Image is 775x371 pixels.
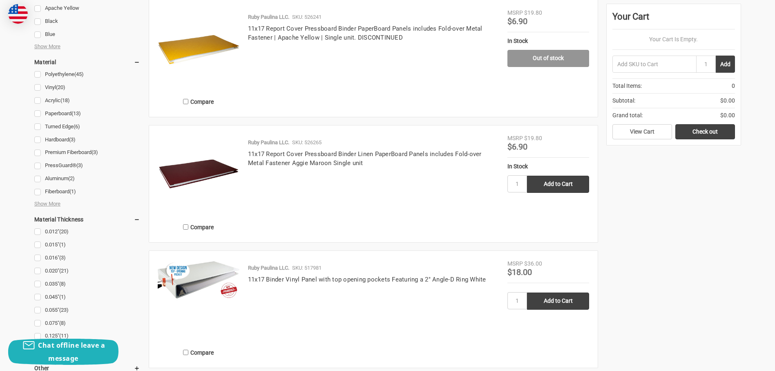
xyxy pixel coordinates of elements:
a: Premium Fiberboard [34,147,140,158]
span: (1) [59,241,66,248]
a: Hardboard [34,134,140,145]
span: 0 [732,82,735,90]
img: duty and tax information for United States [8,4,28,24]
a: 0.125" [34,331,140,342]
a: 0.015" [34,239,140,250]
span: $19.80 [524,9,542,16]
span: (3) [69,136,76,143]
button: Chat offline leave a message [8,339,118,365]
a: Fiberboard [34,186,140,197]
span: (20) [59,228,69,235]
a: 0.012" [34,226,140,237]
p: Ruby Paulina LLC. [248,264,289,272]
label: Compare [158,220,239,234]
span: Show More [34,200,60,208]
label: Compare [158,346,239,359]
span: (3) [59,255,66,261]
div: In Stock [507,37,589,45]
p: SKU: 526241 [292,13,322,21]
span: (11) [59,333,69,339]
a: Check out [675,124,735,140]
a: 11x17 Report Cover Pressboard Binder Linen PaperBoard Panels includes Fold-over Metal Fastener Ag... [248,150,482,167]
input: Add SKU to Cart [612,56,696,73]
a: View Cart [612,124,672,140]
p: Ruby Paulina LLC. [248,13,289,21]
span: Grand total: [612,111,643,120]
span: (20) [56,84,65,90]
span: $36.00 [524,260,542,267]
span: $6.90 [507,16,527,26]
span: (2) [68,175,75,181]
p: SKU: 517981 [292,264,322,272]
a: 0.045" [34,292,140,303]
p: Ruby Paulina LLC. [248,139,289,147]
span: (45) [74,71,84,77]
div: Your Cart [612,10,735,29]
a: Vinyl [34,82,140,93]
span: (3) [76,162,83,168]
a: 0.075" [34,318,140,329]
button: Add [716,56,735,73]
span: $0.00 [720,111,735,120]
span: (13) [71,110,81,116]
iframe: Google Customer Reviews [708,349,775,371]
a: Paperboard [34,108,140,119]
img: 11x17 Report Cover Pressboard Binder Linen PaperBoard Panels includes Fold-over Metal Fastener Ag... [158,134,239,216]
p: Your Cart Is Empty. [612,35,735,44]
span: (18) [60,97,70,103]
div: MSRP [507,134,523,143]
a: 11x17 Binder Vinyl Panel with top opening pockets Featuring a 2" Angle-D Ring White [158,259,239,341]
a: Aluminum [34,173,140,184]
input: Add to Cart [527,176,589,193]
h5: Material Thickness [34,215,140,224]
span: (6) [74,123,80,130]
a: Turned Edge [34,121,140,132]
a: Apache Yellow [34,3,140,14]
a: 0.020" [34,266,140,277]
a: Out of stock [507,50,589,67]
span: (8) [59,281,66,287]
p: SKU: 526265 [292,139,322,147]
img: 11x17 Binder Vinyl Panel with top opening pockets Featuring a 2" Angle-D Ring White [158,259,239,300]
span: (8) [59,320,66,326]
a: PressGuard® [34,160,140,171]
span: Subtotal: [612,96,635,105]
a: 0.035" [34,279,140,290]
a: Blue [34,29,140,40]
input: Compare [183,350,188,355]
span: Show More [34,42,60,51]
input: Add to Cart [527,293,589,310]
input: Compare [183,224,188,230]
a: Black [34,16,140,27]
a: 0.055" [34,305,140,316]
span: (21) [59,268,69,274]
span: $6.90 [507,142,527,152]
span: Total Items: [612,82,642,90]
span: $19.80 [524,135,542,141]
a: 11x17 Report Cover Pressboard Binder PaperBoard Panels includes Fold-over Metal Fastener | Apache... [248,25,482,42]
img: 11x17 Report Cover Pressboard Binder PaperBoard Panels includes Fold-over Metal Fastener | Apache... [158,9,239,90]
input: Compare [183,99,188,104]
span: $0.00 [720,96,735,105]
span: (1) [69,188,76,194]
span: (23) [59,307,69,313]
a: 0.016" [34,253,140,264]
span: (1) [59,294,66,300]
div: MSRP [507,259,523,268]
a: Acrylic [34,95,140,106]
a: 11x17 Binder Vinyl Panel with top opening pockets Featuring a 2" Angle-D Ring White [248,276,486,283]
a: Polyethylene [34,69,140,80]
span: (3) [92,149,98,155]
h5: Material [34,57,140,67]
div: MSRP [507,9,523,17]
span: $18.00 [507,267,532,277]
div: In Stock [507,162,589,171]
label: Compare [158,95,239,108]
span: Chat offline leave a message [38,341,105,363]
